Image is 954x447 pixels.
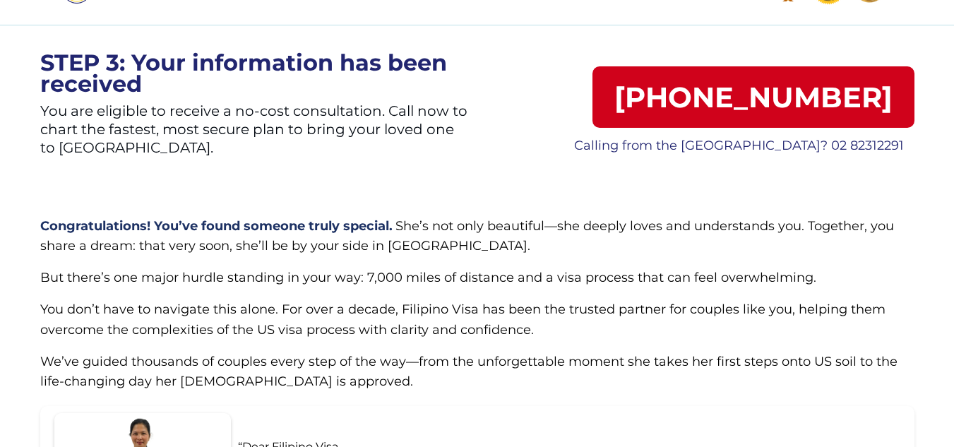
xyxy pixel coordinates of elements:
a: [PHONE_NUMBER] [592,66,914,128]
img: website_grey.svg [23,37,34,48]
div: Domain: [DOMAIN_NAME] [37,37,155,48]
span: You don’t have to navigate this alone. For over a decade, Filipino Visa has been the trusted part... [40,302,886,338]
div: Domain Overview [56,83,126,93]
img: tab_keywords_by_traffic_grey.svg [143,82,154,93]
span: We’ve guided thousands of couples every step of the way—from the unforgettable moment she takes h... [40,354,898,390]
div: Keywords by Traffic [158,83,233,93]
span: But there’s one major hurdle standing in your way: 7,000 miles of distance and a visa process tha... [40,270,816,285]
p: You are eligible to receive a no-cost consultation. Call now to chart the fastest, most secure pl... [40,102,469,167]
div: v 4.0.25 [40,23,69,34]
span: Congratulations! You’ve found someone truly special. [40,218,393,234]
p: STEP 3: Your information has been received [40,52,469,95]
img: tab_domain_overview_orange.svg [41,82,52,93]
p: Calling from the [GEOGRAPHIC_DATA]? 02 82312291 [564,135,914,157]
span: She’s not only beautiful—she deeply loves and understands you. Together, you share a dream: that ... [40,218,894,254]
img: logo_orange.svg [23,23,34,34]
